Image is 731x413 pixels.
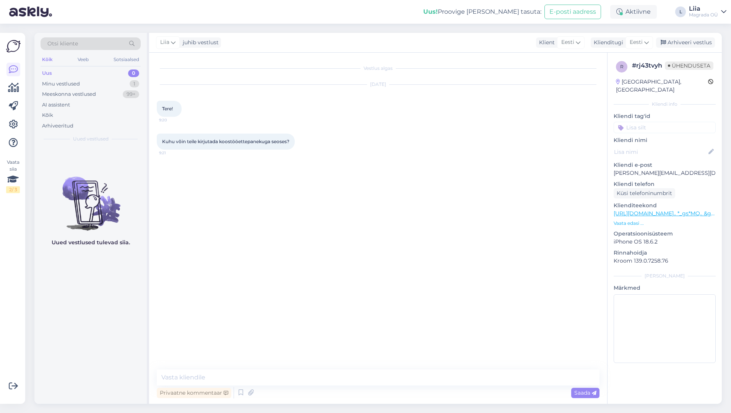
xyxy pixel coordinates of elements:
div: Kõik [42,111,53,119]
div: 0 [128,69,139,77]
p: Vaata edasi ... [614,220,716,227]
div: Arhiveeritud [42,122,73,130]
div: Klienditugi [591,39,623,47]
p: Kliendi nimi [614,136,716,144]
div: 99+ [123,90,139,98]
button: E-posti aadress [544,5,601,19]
div: Kliendi info [614,101,716,108]
div: Minu vestlused [42,80,80,88]
div: 1 [130,80,139,88]
div: Küsi telefoninumbrit [614,188,675,198]
div: Proovige [PERSON_NAME] tasuta: [423,7,541,16]
p: [PERSON_NAME][EMAIL_ADDRESS][DOMAIN_NAME] [614,169,716,177]
div: Magrada OÜ [689,12,718,18]
div: juhib vestlust [180,39,219,47]
p: Uued vestlused tulevad siia. [52,239,130,247]
font: Saada [574,389,590,396]
p: Kliendi tag'id [614,112,716,120]
span: 9:20 [159,117,188,123]
p: Operatsioonisüsteem [614,230,716,238]
p: Kroom 139.0.7258.76 [614,257,716,265]
span: Eesti [630,38,643,47]
div: Meeskonna vestlused [42,90,96,98]
input: Lisa silt [614,122,716,133]
img: Askly Logo [6,39,21,53]
font: Aktiivne [625,8,651,15]
font: Vaata siia [6,159,20,173]
span: Otsi kliente [47,40,78,48]
div: Kõik [41,55,54,65]
span: Eesti [561,38,574,47]
span: 9:21 [159,150,188,156]
span: Uued vestlused [73,136,109,142]
div: L [675,6,686,17]
div: Uus [42,69,52,77]
img: Ei mingeid vestlusi [34,163,147,232]
b: Uus! [423,8,438,15]
font: Arhiveeri vestlus [668,39,712,46]
input: Lisa nimi [614,148,707,156]
div: AI assistent [42,101,70,109]
div: Klient [536,39,555,47]
span: Tere! [162,106,173,111]
p: Märkmed [614,284,716,292]
div: Liia [689,6,718,12]
span: Ühenduseta [665,61,713,70]
div: Sotsiaalsed [112,55,141,65]
span: r [620,64,624,69]
p: Kliendi e-post [614,161,716,169]
div: 2 / 3 [6,186,20,193]
p: Rinnahoidja [614,249,716,257]
p: Klienditeekond [614,202,716,210]
font: Privaatne kommentaar [160,389,222,396]
div: Veeb [76,55,90,65]
font: [GEOGRAPHIC_DATA], [GEOGRAPHIC_DATA] [616,78,681,93]
div: [PERSON_NAME] [614,273,716,279]
div: # [632,61,665,70]
span: Liia [160,38,169,47]
div: Vestlus algas [157,65,599,72]
div: [DATE] [157,81,599,88]
span: Kuhu võin teile kirjutada koostööettepanekuga seoses? [162,139,289,144]
font: rj43tvyh [636,62,662,69]
p: Kliendi telefon [614,180,716,188]
p: iPhone OS 18.6.2 [614,238,716,246]
a: LiiaMagrada OÜ [689,6,726,18]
